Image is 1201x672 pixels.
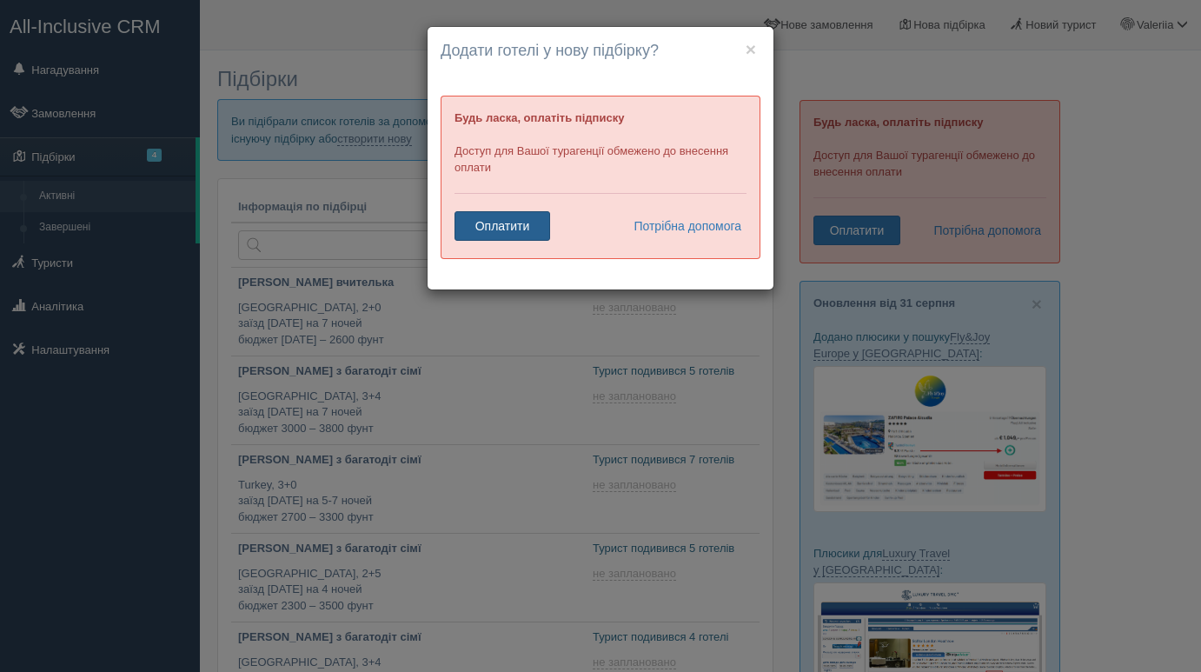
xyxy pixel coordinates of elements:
button: × [746,40,756,58]
a: Потрібна допомога [622,211,742,241]
div: Доступ для Вашої турагенції обмежено до внесення оплати [441,96,760,259]
a: Оплатити [455,211,550,241]
b: Будь ласка, оплатіть підписку [455,111,624,124]
h4: Додати готелі у нову підбірку? [441,40,760,63]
